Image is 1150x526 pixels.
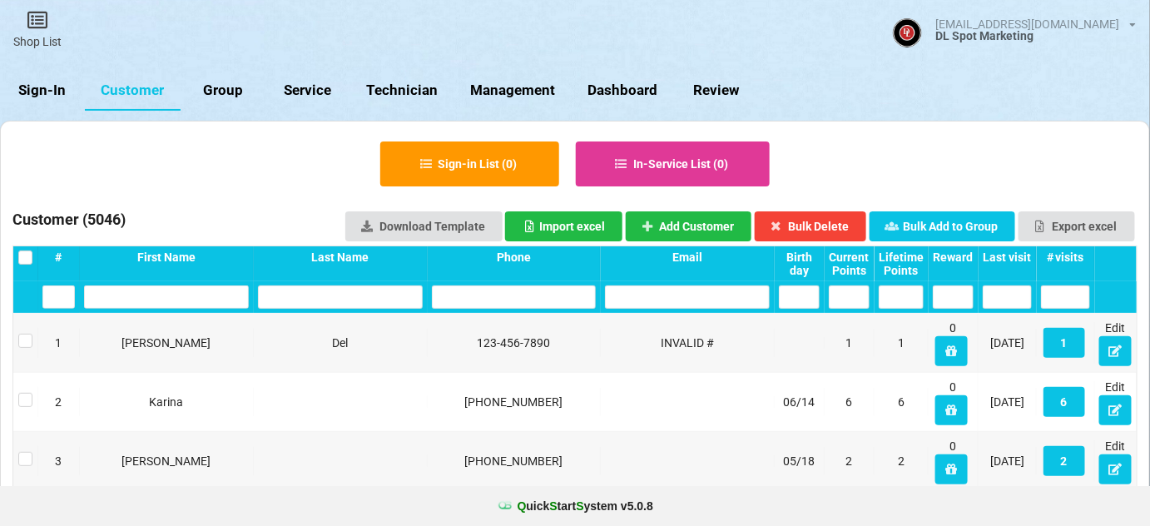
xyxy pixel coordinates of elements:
[84,394,249,410] div: Karina
[84,453,249,469] div: [PERSON_NAME]
[829,394,870,410] div: 6
[935,30,1137,42] div: DL Spot Marketing
[550,499,558,513] span: S
[1099,379,1133,425] div: Edit
[42,335,75,351] div: 1
[85,71,181,111] a: Customer
[1099,320,1133,366] div: Edit
[350,71,454,111] a: Technician
[879,335,924,351] div: 1
[497,498,513,514] img: favicon.ico
[505,211,622,241] button: Import excel
[84,251,249,264] div: First Name
[605,251,770,264] div: Email
[258,251,423,264] div: Last Name
[454,71,572,111] a: Management
[432,453,597,469] div: [PHONE_NUMBER]
[1019,211,1135,241] button: Export excel
[518,499,527,513] span: Q
[12,210,126,235] h3: Customer ( 5046 )
[1043,446,1085,476] button: 2
[779,251,820,277] div: Birth day
[870,211,1016,241] button: Bulk Add to Group
[829,335,870,351] div: 1
[576,141,771,186] button: In-Service List (0)
[42,453,75,469] div: 3
[933,438,974,484] div: 0
[829,453,870,469] div: 2
[933,320,974,366] div: 0
[893,18,922,47] img: ACg8ocJBJY4Ud2iSZOJ0dI7f7WKL7m7EXPYQEjkk1zIsAGHMA41r1c4--g=s96-c
[345,211,503,241] a: Download Template
[181,71,265,111] a: Group
[265,71,350,111] a: Service
[1041,251,1090,264] div: # visits
[1099,438,1133,484] div: Edit
[829,251,870,277] div: Current Points
[432,394,597,410] div: [PHONE_NUMBER]
[755,211,867,241] button: Bulk Delete
[983,251,1032,264] div: Last visit
[1043,387,1085,417] button: 6
[983,335,1032,351] div: [DATE]
[879,394,924,410] div: 6
[933,379,974,425] div: 0
[879,251,924,277] div: Lifetime Points
[879,453,924,469] div: 2
[933,251,974,264] div: Reward
[626,211,752,241] button: Add Customer
[258,335,423,351] div: Del
[576,499,583,513] span: S
[572,71,674,111] a: Dashboard
[1043,328,1085,358] button: 1
[42,251,75,264] div: #
[42,394,75,410] div: 2
[779,394,820,410] div: 06/14
[605,335,770,351] div: INVALID #
[380,141,559,186] button: Sign-in List (0)
[673,71,758,111] a: Review
[983,394,1032,410] div: [DATE]
[518,498,653,514] b: uick tart ystem v 5.0.8
[84,335,249,351] div: [PERSON_NAME]
[935,18,1120,30] div: [EMAIL_ADDRESS][DOMAIN_NAME]
[432,335,597,351] div: 123-456-7890
[523,221,605,232] div: Import excel
[432,251,597,264] div: Phone
[779,453,820,469] div: 05/18
[983,453,1032,469] div: [DATE]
